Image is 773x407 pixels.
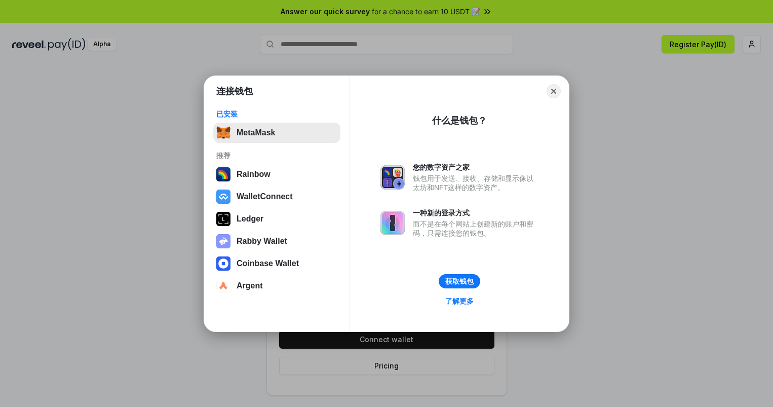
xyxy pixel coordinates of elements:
img: svg+xml,%3Csvg%20xmlns%3D%22http%3A%2F%2Fwww.w3.org%2F2000%2Fsvg%22%20fill%3D%22none%22%20viewBox... [216,234,230,248]
h1: 连接钱包 [216,85,253,97]
div: 了解更多 [445,297,474,306]
div: Rabby Wallet [237,237,287,246]
div: WalletConnect [237,192,293,201]
div: 您的数字资产之家 [413,163,538,172]
div: 获取钱包 [445,277,474,286]
a: 了解更多 [439,294,480,308]
img: svg+xml,%3Csvg%20width%3D%2228%22%20height%3D%2228%22%20viewBox%3D%220%200%2028%2028%22%20fill%3D... [216,279,230,293]
img: svg+xml,%3Csvg%20width%3D%2228%22%20height%3D%2228%22%20viewBox%3D%220%200%2028%2028%22%20fill%3D... [216,256,230,271]
div: Ledger [237,214,263,224]
div: 钱包用于发送、接收、存储和显示像以太坊和NFT这样的数字资产。 [413,174,538,192]
button: Close [547,84,561,98]
button: MetaMask [213,123,340,143]
img: svg+xml,%3Csvg%20xmlns%3D%22http%3A%2F%2Fwww.w3.org%2F2000%2Fsvg%22%20fill%3D%22none%22%20viewBox... [380,165,405,190]
button: 获取钱包 [439,274,480,288]
button: Rabby Wallet [213,231,340,251]
button: Argent [213,276,340,296]
div: 什么是钱包？ [432,115,487,127]
img: svg+xml,%3Csvg%20xmlns%3D%22http%3A%2F%2Fwww.w3.org%2F2000%2Fsvg%22%20fill%3D%22none%22%20viewBox... [380,211,405,235]
div: Coinbase Wallet [237,259,299,268]
img: svg+xml,%3Csvg%20xmlns%3D%22http%3A%2F%2Fwww.w3.org%2F2000%2Fsvg%22%20width%3D%2228%22%20height%3... [216,212,230,226]
button: WalletConnect [213,187,340,207]
img: svg+xml,%3Csvg%20width%3D%2228%22%20height%3D%2228%22%20viewBox%3D%220%200%2028%2028%22%20fill%3D... [216,190,230,204]
div: 一种新的登录方式 [413,208,538,217]
div: 而不是在每个网站上创建新的账户和密码，只需连接您的钱包。 [413,219,538,238]
div: 已安装 [216,109,337,119]
div: MetaMask [237,128,275,137]
div: 推荐 [216,151,337,160]
div: Rainbow [237,170,270,179]
div: Argent [237,281,263,290]
img: svg+xml,%3Csvg%20fill%3D%22none%22%20height%3D%2233%22%20viewBox%3D%220%200%2035%2033%22%20width%... [216,126,230,140]
button: Rainbow [213,164,340,184]
button: Coinbase Wallet [213,253,340,274]
button: Ledger [213,209,340,229]
img: svg+xml,%3Csvg%20width%3D%22120%22%20height%3D%22120%22%20viewBox%3D%220%200%20120%20120%22%20fil... [216,167,230,181]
